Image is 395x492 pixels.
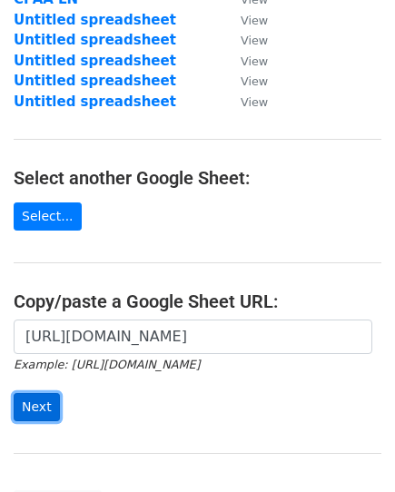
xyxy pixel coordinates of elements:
[14,393,60,421] input: Next
[241,14,268,27] small: View
[14,53,176,69] a: Untitled spreadsheet
[14,93,176,110] a: Untitled spreadsheet
[14,12,176,28] a: Untitled spreadsheet
[222,73,268,89] a: View
[14,73,176,89] a: Untitled spreadsheet
[222,12,268,28] a: View
[14,358,200,371] small: Example: [URL][DOMAIN_NAME]
[241,74,268,88] small: View
[241,54,268,68] small: View
[222,53,268,69] a: View
[14,202,82,231] a: Select...
[241,95,268,109] small: View
[14,32,176,48] a: Untitled spreadsheet
[241,34,268,47] small: View
[222,32,268,48] a: View
[14,320,372,354] input: Paste your Google Sheet URL here
[14,167,381,189] h4: Select another Google Sheet:
[304,405,395,492] iframe: Chat Widget
[222,93,268,110] a: View
[14,290,381,312] h4: Copy/paste a Google Sheet URL:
